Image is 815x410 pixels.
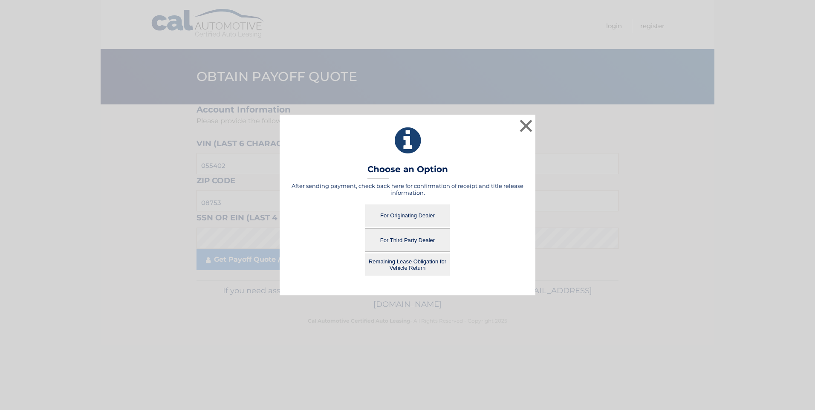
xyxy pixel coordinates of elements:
[365,253,450,276] button: Remaining Lease Obligation for Vehicle Return
[365,204,450,227] button: For Originating Dealer
[367,164,448,179] h3: Choose an Option
[517,117,535,134] button: ×
[365,228,450,252] button: For Third Party Dealer
[290,182,525,196] h5: After sending payment, check back here for confirmation of receipt and title release information.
